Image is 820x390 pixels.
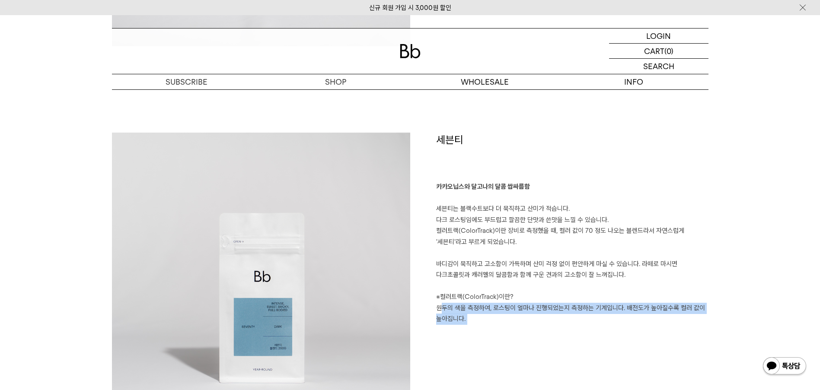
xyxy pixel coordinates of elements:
p: CART [644,44,664,58]
img: 카카오톡 채널 1:1 채팅 버튼 [762,356,807,377]
b: 카카오닙스와 달고나의 달콤 쌉싸름함 [436,183,530,190]
h1: 세븐티 [436,133,708,182]
a: CART (0) [609,44,708,59]
p: SEARCH [643,59,674,74]
a: SUBSCRIBE [112,74,261,89]
img: 로고 [400,44,421,58]
a: 신규 회원 가입 시 3,000원 할인 [369,4,451,12]
p: INFO [559,74,708,89]
a: SHOP [261,74,410,89]
p: WHOLESALE [410,74,559,89]
p: LOGIN [646,29,671,43]
p: 세븐티는 블랙수트보다 더 묵직하고 산미가 적습니다. 다크 로스팅임에도 부드럽고 깔끔한 단맛과 쓴맛을 느낄 수 있습니다. 컬러트랙(ColorTrack)이란 장비로 측정했을 때,... [436,181,708,325]
a: LOGIN [609,29,708,44]
p: (0) [664,44,673,58]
